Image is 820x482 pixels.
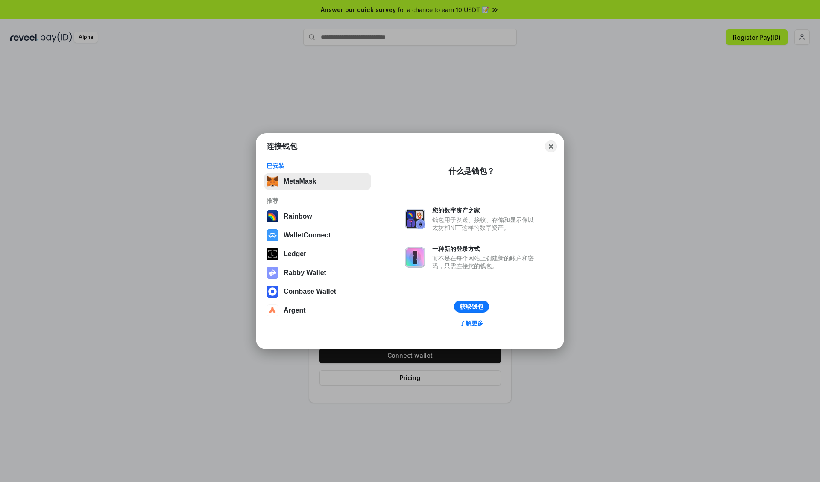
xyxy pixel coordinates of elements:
[266,162,369,169] div: 已安装
[266,267,278,279] img: svg+xml,%3Csvg%20xmlns%3D%22http%3A%2F%2Fwww.w3.org%2F2000%2Fsvg%22%20fill%3D%22none%22%20viewBox...
[264,227,371,244] button: WalletConnect
[432,216,538,231] div: 钱包用于发送、接收、存储和显示像以太坊和NFT这样的数字资产。
[284,269,326,277] div: Rabby Wallet
[266,141,297,152] h1: 连接钱包
[432,245,538,253] div: 一种新的登录方式
[405,247,425,268] img: svg+xml,%3Csvg%20xmlns%3D%22http%3A%2F%2Fwww.w3.org%2F2000%2Fsvg%22%20fill%3D%22none%22%20viewBox...
[448,166,495,176] div: 什么是钱包？
[264,264,371,281] button: Rabby Wallet
[284,178,316,185] div: MetaMask
[432,254,538,270] div: 而不是在每个网站上创建新的账户和密码，只需连接您的钱包。
[454,301,489,313] button: 获取钱包
[460,303,483,310] div: 获取钱包
[284,213,312,220] div: Rainbow
[432,207,538,214] div: 您的数字资产之家
[284,250,306,258] div: Ledger
[266,304,278,316] img: svg+xml,%3Csvg%20width%3D%2228%22%20height%3D%2228%22%20viewBox%3D%220%200%2028%2028%22%20fill%3D...
[264,245,371,263] button: Ledger
[284,288,336,295] div: Coinbase Wallet
[284,231,331,239] div: WalletConnect
[266,229,278,241] img: svg+xml,%3Csvg%20width%3D%2228%22%20height%3D%2228%22%20viewBox%3D%220%200%2028%2028%22%20fill%3D...
[264,173,371,190] button: MetaMask
[284,307,306,314] div: Argent
[266,210,278,222] img: svg+xml,%3Csvg%20width%3D%22120%22%20height%3D%22120%22%20viewBox%3D%220%200%20120%20120%22%20fil...
[264,208,371,225] button: Rainbow
[266,175,278,187] img: svg+xml,%3Csvg%20fill%3D%22none%22%20height%3D%2233%22%20viewBox%3D%220%200%2035%2033%22%20width%...
[266,248,278,260] img: svg+xml,%3Csvg%20xmlns%3D%22http%3A%2F%2Fwww.w3.org%2F2000%2Fsvg%22%20width%3D%2228%22%20height%3...
[405,209,425,229] img: svg+xml,%3Csvg%20xmlns%3D%22http%3A%2F%2Fwww.w3.org%2F2000%2Fsvg%22%20fill%3D%22none%22%20viewBox...
[454,318,489,329] a: 了解更多
[266,197,369,204] div: 推荐
[266,286,278,298] img: svg+xml,%3Csvg%20width%3D%2228%22%20height%3D%2228%22%20viewBox%3D%220%200%2028%2028%22%20fill%3D...
[545,140,557,152] button: Close
[264,283,371,300] button: Coinbase Wallet
[264,302,371,319] button: Argent
[460,319,483,327] div: 了解更多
